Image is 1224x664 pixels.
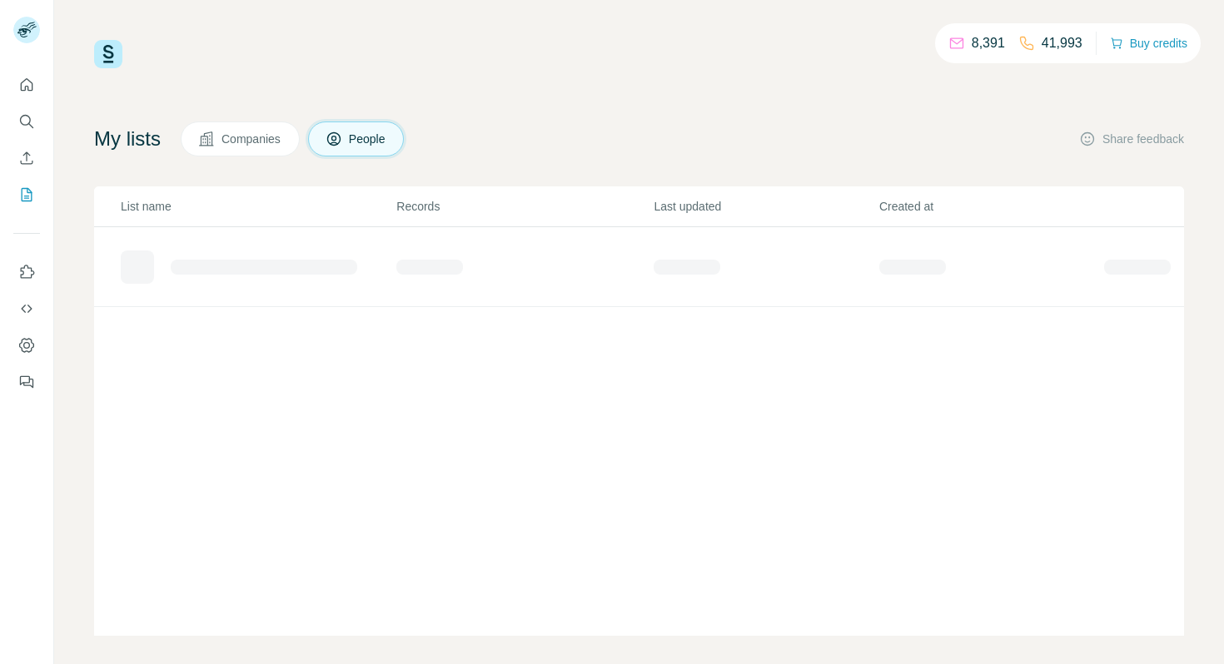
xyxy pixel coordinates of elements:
[94,40,122,68] img: Surfe Logo
[13,143,40,173] button: Enrich CSV
[13,257,40,287] button: Use Surfe on LinkedIn
[13,330,40,360] button: Dashboard
[13,107,40,136] button: Search
[1110,32,1187,55] button: Buy credits
[1042,33,1082,53] p: 41,993
[13,367,40,397] button: Feedback
[94,126,161,152] h4: My lists
[121,198,395,215] p: List name
[654,198,877,215] p: Last updated
[349,131,387,147] span: People
[396,198,652,215] p: Records
[879,198,1102,215] p: Created at
[1079,131,1184,147] button: Share feedback
[972,33,1005,53] p: 8,391
[13,70,40,100] button: Quick start
[221,131,282,147] span: Companies
[13,180,40,210] button: My lists
[13,294,40,324] button: Use Surfe API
